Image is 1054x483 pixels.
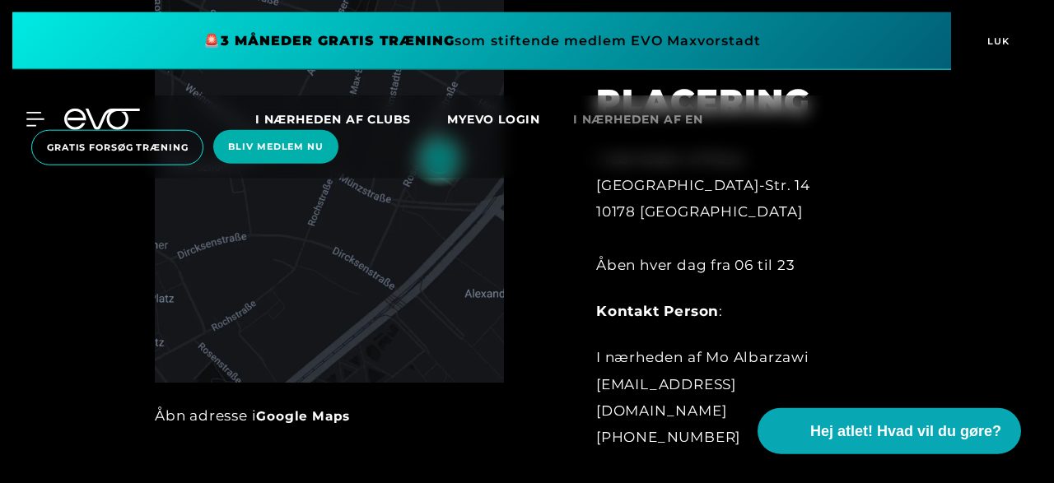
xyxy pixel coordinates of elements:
strong: Kontakt Person [596,303,719,319]
a: Google Maps [256,408,350,424]
span: Hej atlet! Hvad vil du gøre? [810,420,1001,443]
span: I nærheden af Clubs [255,112,411,127]
a: Bliv medlem nu [208,130,343,165]
span: LUK [983,34,1010,49]
a: Gratis forsøg træning [26,130,208,165]
div: Åbn adresse i [155,402,504,429]
button: Hej atlet! Hvad vil du gøre? [758,408,1021,454]
div: : [596,298,866,324]
a: MYEVO LOGIN [447,112,540,127]
span: Gratis forsøg træning [47,141,188,155]
div: I nærheden af Rosa-[GEOGRAPHIC_DATA]-Str. 14 10178 [GEOGRAPHIC_DATA] Åben hver dag fra 06 til 23 [596,146,866,278]
button: LUK [951,12,1042,70]
a: i nærheden af en [573,110,723,129]
div: I nærheden af Mo Albarzawi [EMAIL_ADDRESS][DOMAIN_NAME] [PHONE_NUMBER] [596,344,866,450]
span: i nærheden af en [573,112,703,127]
a: I nærheden af Clubs [255,111,444,127]
span: Bliv medlem nu [228,140,323,154]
